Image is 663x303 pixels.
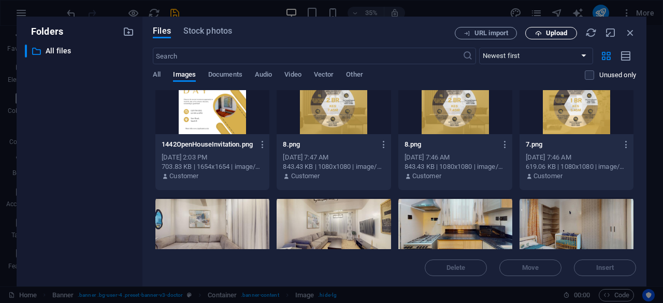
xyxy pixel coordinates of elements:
[585,27,597,38] i: Reload
[405,140,497,149] p: 8.png
[25,25,63,38] p: Folders
[314,68,334,83] span: Vector
[546,30,567,36] span: Upload
[405,153,506,162] div: [DATE] 7:46 AM
[284,68,301,83] span: Video
[46,45,115,57] p: All files
[526,153,627,162] div: [DATE] 7:46 AM
[283,140,375,149] p: 8.png
[405,162,506,171] div: 843.43 KB | 1080x1080 | image/png
[605,27,616,38] i: Minimize
[153,25,171,37] span: Files
[255,68,272,83] span: Audio
[123,26,134,37] i: Create new folder
[526,162,627,171] div: 619.06 KB | 1080x1080 | image/png
[291,171,320,181] p: Customer
[526,140,618,149] p: 7.png
[183,25,232,37] span: Stock photos
[599,70,636,80] p: Displays only files that are not in use on the website. Files added during this session can still...
[162,153,263,162] div: [DATE] 2:03 PM
[346,68,363,83] span: Other
[455,27,517,39] button: URL import
[162,162,263,171] div: 703.83 KB | 1654x1654 | image/png
[283,162,384,171] div: 843.43 KB | 1080x1080 | image/png
[412,171,441,181] p: Customer
[534,171,563,181] p: Customer
[162,140,254,149] p: 1442OpenHouseInvitation.png
[173,68,196,83] span: Images
[153,48,462,64] input: Search
[25,45,27,57] div: ​
[525,27,577,39] button: Upload
[625,27,636,38] i: Close
[153,68,161,83] span: All
[169,171,198,181] p: Customer
[208,68,242,83] span: Documents
[283,153,384,162] div: [DATE] 7:47 AM
[474,30,508,36] span: URL import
